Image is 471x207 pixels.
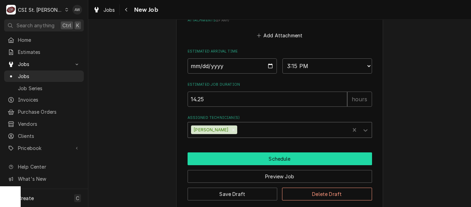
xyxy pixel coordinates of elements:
span: Search anything [17,22,54,29]
span: Jobs [103,6,115,13]
span: What's New [18,175,80,182]
a: Go to Jobs [4,58,84,70]
span: New Job [132,5,158,15]
button: Schedule [188,152,372,165]
input: Date [188,58,277,74]
a: Invoices [4,94,84,105]
div: CSI St. [PERSON_NAME] [18,6,63,13]
span: Clients [18,132,80,140]
span: Ctrl [62,22,71,29]
span: Pricebook [18,144,70,152]
span: C [76,195,79,202]
a: Home [4,34,84,46]
div: Attachments [188,18,372,40]
a: Go to Pricebook [4,142,84,154]
a: Jobs [4,70,84,82]
span: K [76,22,79,29]
span: Purchase Orders [18,108,80,115]
label: Estimated Arrival Time [188,49,372,54]
a: Job Series [4,83,84,94]
div: Estimated Job Duration [188,82,372,106]
label: Assigned Technician(s) [188,115,372,121]
div: Assigned Technician(s) [188,115,372,138]
button: Save Draft [188,188,278,200]
div: C [6,5,16,15]
button: Search anythingCtrlK [4,19,84,31]
button: Delete Draft [282,188,372,200]
label: Estimated Job Duration [188,82,372,87]
button: Preview Job [188,170,372,183]
span: Job Series [18,85,80,92]
div: Estimated Arrival Time [188,49,372,73]
a: Clients [4,130,84,142]
span: Invoices [18,96,80,103]
div: Alexandria Wilp's Avatar [72,5,82,15]
span: Create [18,195,34,201]
div: AW [72,5,82,15]
a: Go to Help Center [4,161,84,172]
div: Button Group Row [188,183,372,200]
div: hours [347,92,372,107]
div: [PERSON_NAME] [191,125,230,134]
div: Button Group [188,152,372,200]
span: Estimates [18,48,80,56]
a: Purchase Orders [4,106,84,117]
button: Navigate back [121,4,132,15]
span: Help Center [18,163,80,170]
div: Remove Brad Cope [230,125,237,134]
a: Jobs [90,4,118,16]
button: Add Attachment [255,31,304,40]
span: Jobs [18,73,80,80]
a: Estimates [4,46,84,58]
label: Attachments [188,18,372,23]
a: Vendors [4,118,84,130]
span: Jobs [18,60,70,68]
span: Vendors [18,120,80,128]
select: Time Select [282,58,372,74]
div: Button Group Row [188,152,372,165]
div: CSI St. Louis's Avatar [6,5,16,15]
span: Home [18,36,80,44]
div: Button Group Row [188,165,372,183]
span: ( if any ) [216,18,229,22]
a: Go to What's New [4,173,84,185]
